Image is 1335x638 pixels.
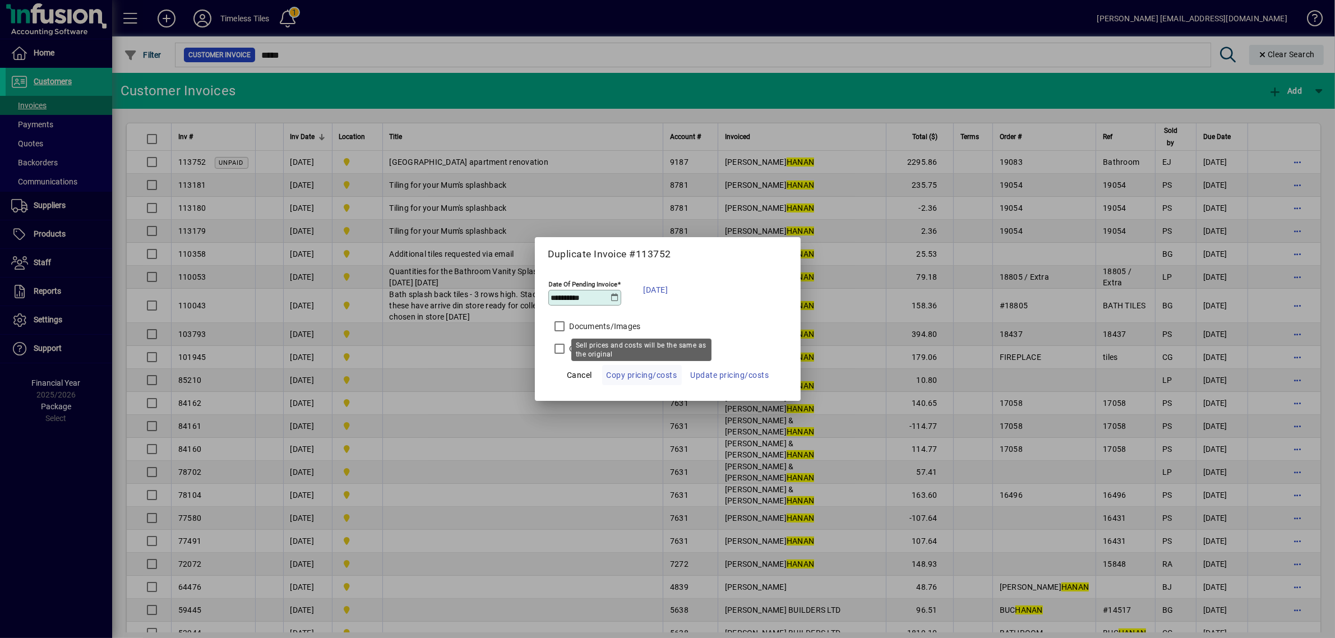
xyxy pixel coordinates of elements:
[686,365,774,385] button: Update pricing/costs
[644,283,668,297] span: [DATE]
[567,368,592,382] span: Cancel
[571,339,712,361] div: Sell prices and costs will be the same as the original
[602,365,682,385] button: Copy pricing/costs
[567,321,641,332] label: Documents/Images
[548,248,787,260] h5: Duplicate Invoice #113752
[638,276,674,304] button: [DATE]
[562,365,598,385] button: Cancel
[691,368,769,382] span: Update pricing/costs
[549,280,618,288] mat-label: Date Of Pending Invoice
[607,368,677,382] span: Copy pricing/costs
